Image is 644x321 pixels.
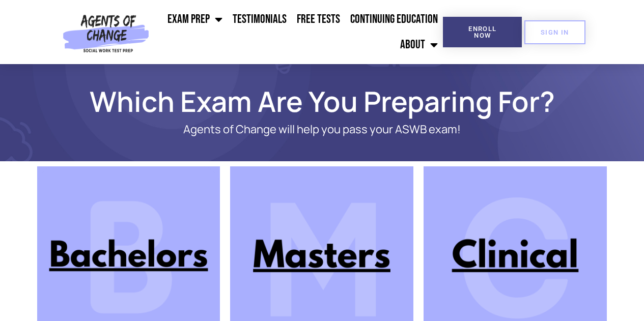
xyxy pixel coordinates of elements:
span: SIGN IN [541,29,569,36]
a: Free Tests [292,7,345,32]
a: About [395,32,443,57]
nav: Menu [153,7,443,57]
a: Continuing Education [345,7,443,32]
p: Agents of Change will help you pass your ASWB exam! [73,123,572,136]
h1: Which Exam Are You Preparing For? [32,90,612,113]
a: Enroll Now [443,17,522,47]
a: SIGN IN [524,20,585,44]
a: Exam Prep [162,7,228,32]
a: Testimonials [228,7,292,32]
span: Enroll Now [459,25,506,39]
